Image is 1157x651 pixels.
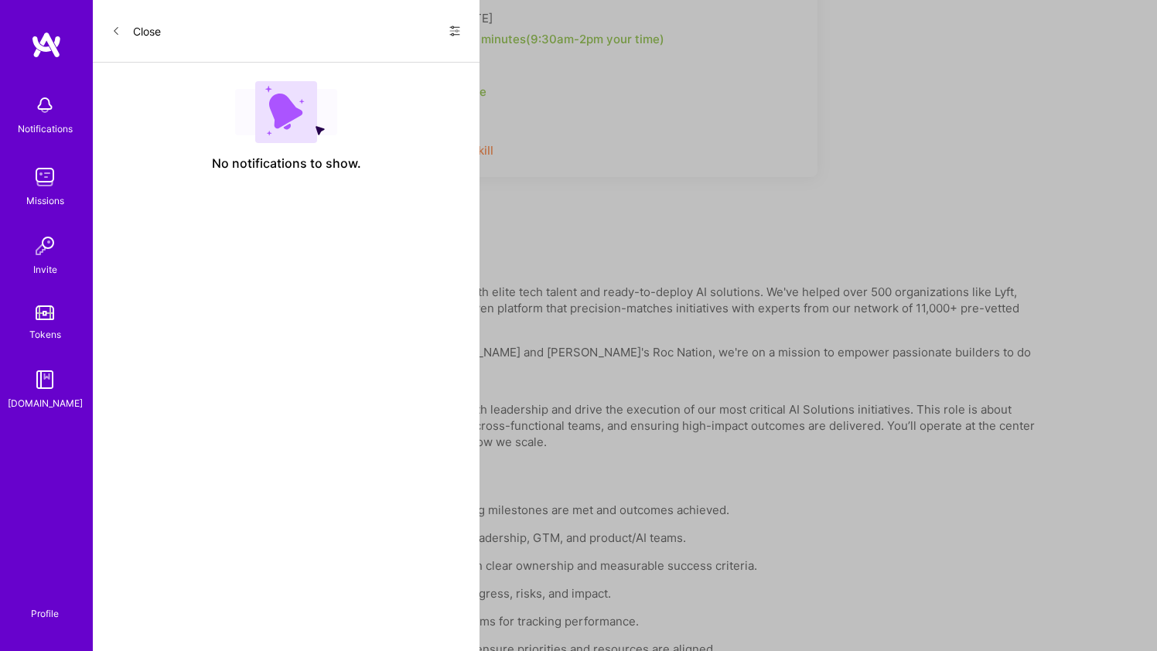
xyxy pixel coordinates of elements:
[18,121,73,137] div: Notifications
[29,90,60,121] img: bell
[36,305,54,320] img: tokens
[31,605,59,620] div: Profile
[29,230,60,261] img: Invite
[29,326,61,343] div: Tokens
[31,31,62,59] img: logo
[29,364,60,395] img: guide book
[8,395,83,411] div: [DOMAIN_NAME]
[26,589,64,620] a: Profile
[212,155,361,172] span: No notifications to show.
[29,162,60,193] img: teamwork
[26,193,64,209] div: Missions
[235,81,337,143] img: empty
[33,261,57,278] div: Invite
[111,19,161,43] button: Close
